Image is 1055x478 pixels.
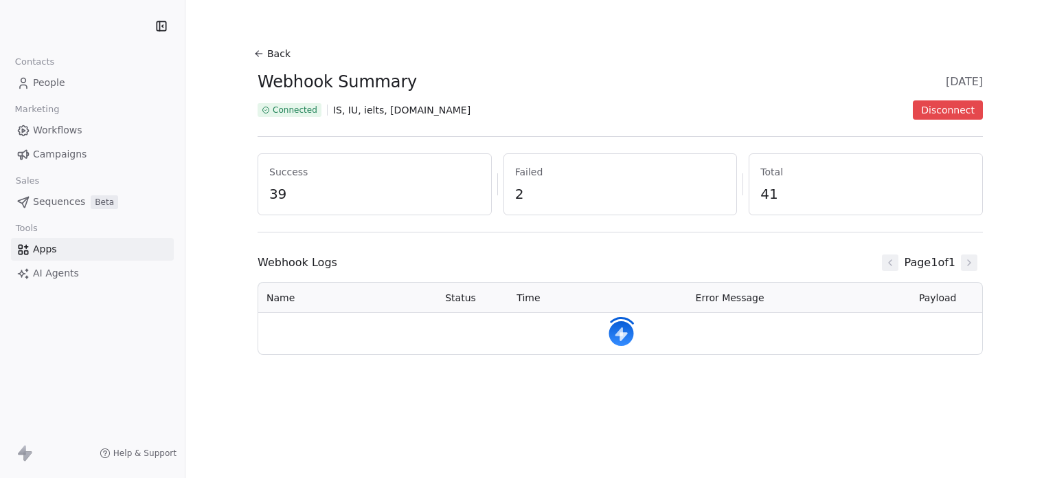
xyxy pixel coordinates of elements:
[33,123,82,138] span: Workflows
[515,184,726,204] span: 2
[33,76,65,90] span: People
[11,262,174,285] a: AI Agents
[11,72,174,94] a: People
[11,238,174,261] a: Apps
[33,195,85,209] span: Sequences
[33,147,87,162] span: Campaigns
[10,218,43,239] span: Tools
[269,184,480,204] span: 39
[33,242,57,257] span: Apps
[11,143,174,166] a: Campaigns
[269,165,480,179] span: Success
[913,100,983,120] button: Disconnect
[273,105,317,116] span: Connected
[33,266,79,281] span: AI Agents
[258,72,417,92] span: Webhook Summary
[11,191,174,213] a: SequencesBeta
[919,292,957,303] span: Payload
[515,165,726,179] span: Failed
[266,292,295,303] span: Name
[760,184,971,204] span: 41
[258,254,337,271] span: Webhook Logs
[9,99,65,120] span: Marketing
[11,119,174,142] a: Workflows
[333,103,470,117] span: IS, IU, ielts, [DOMAIN_NAME]
[946,74,983,90] span: [DATE]
[904,254,955,271] span: Page 1 of 1
[252,41,296,66] button: Back
[100,448,177,459] a: Help & Support
[517,292,540,303] span: Time
[760,165,971,179] span: Total
[91,195,118,209] span: Beta
[9,52,60,72] span: Contacts
[696,292,764,303] span: Error Message
[445,292,476,303] span: Status
[113,448,177,459] span: Help & Support
[10,171,45,191] span: Sales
